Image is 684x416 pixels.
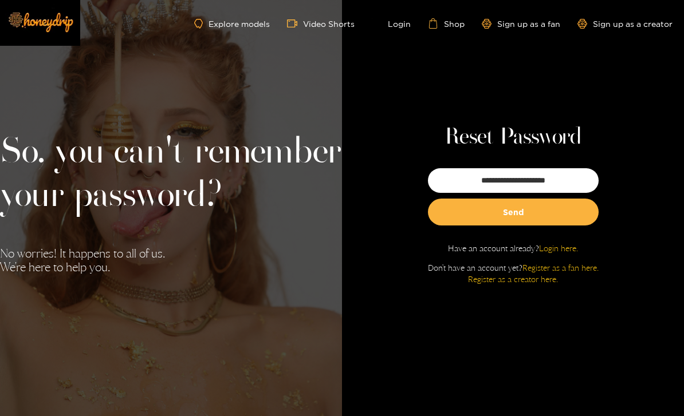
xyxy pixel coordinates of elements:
[428,262,599,285] p: Don't have an account yet?
[522,263,599,272] a: Register as a fan here.
[577,19,673,29] a: Sign up as a creator
[482,19,560,29] a: Sign up as a fan
[428,199,599,225] button: Send
[468,274,558,284] a: Register as a creator here.
[448,243,578,254] p: Have an account already?
[194,19,270,29] a: Explore models
[428,18,465,29] a: Shop
[287,18,303,29] span: video-camera
[445,124,581,151] h1: Reset Password
[287,18,355,29] a: Video Shorts
[539,243,578,253] a: Login here.
[372,18,411,29] a: Login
